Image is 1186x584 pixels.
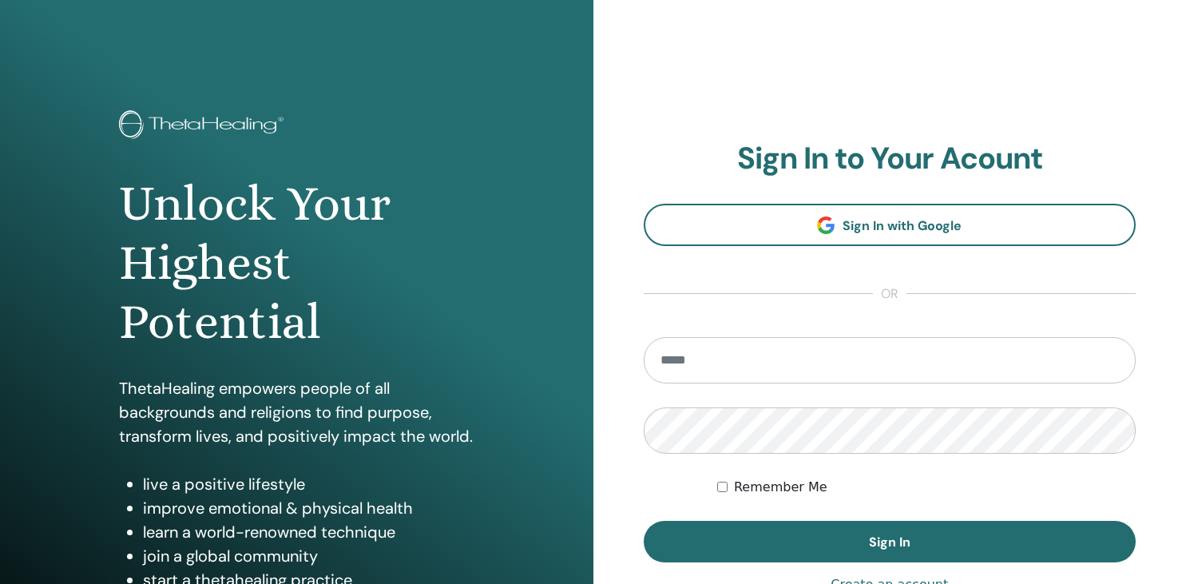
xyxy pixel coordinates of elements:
li: live a positive lifestyle [143,472,474,496]
a: Sign In with Google [644,204,1136,246]
span: or [873,284,906,304]
label: Remember Me [734,478,827,497]
h1: Unlock Your Highest Potential [119,174,474,352]
li: learn a world-renowned technique [143,520,474,544]
p: ThetaHealing empowers people of all backgrounds and religions to find purpose, transform lives, a... [119,376,474,448]
span: Sign In [869,534,910,550]
li: join a global community [143,544,474,568]
span: Sign In with Google [843,217,962,234]
div: Keep me authenticated indefinitely or until I manually logout [717,478,1136,497]
li: improve emotional & physical health [143,496,474,520]
button: Sign In [644,521,1136,562]
h2: Sign In to Your Acount [644,141,1136,177]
